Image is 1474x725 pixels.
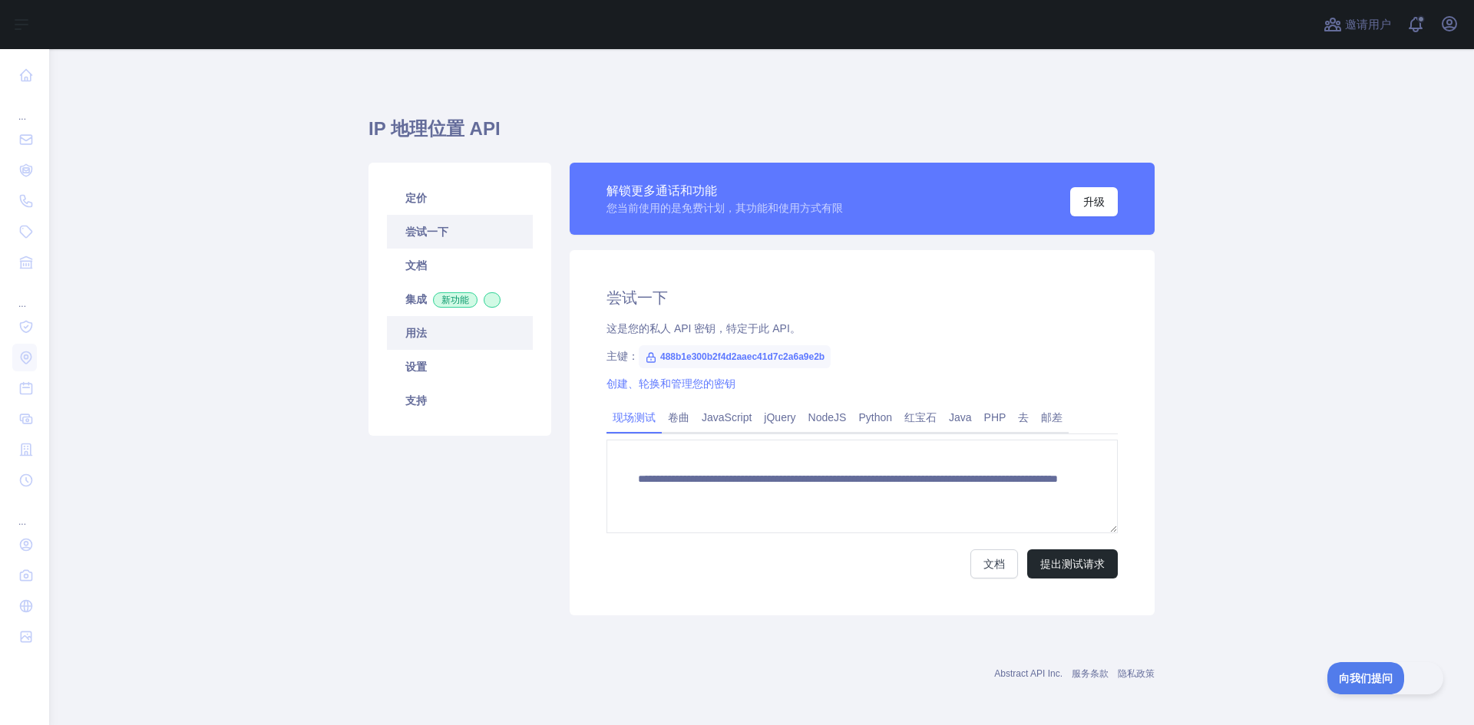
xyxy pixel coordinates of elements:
font: 支持 [405,394,427,407]
a: 用法 [387,316,533,350]
font: 卷曲 [668,411,689,423]
a: 文档 [970,549,1018,578]
font: 集成 [405,293,427,305]
font: 提出测试请求 [1040,558,1105,570]
iframe: 切换客户支持 [1327,662,1443,694]
font: 定价 [405,192,427,204]
font: 设置 [405,361,427,373]
font: NodeJS [808,411,847,423]
a: 服务条款 [1072,668,1109,679]
font: 解锁更多通话和功能 [606,184,717,197]
font: 尝试一下 [606,289,668,306]
a: 设置 [387,350,533,384]
font: Python [858,411,892,423]
font: 升级 [1083,196,1105,208]
font: 邀请用户 [1345,18,1391,31]
font: 文档 [405,259,427,272]
a: 文档 [387,249,533,282]
font: IP 地理位置 API [368,118,501,139]
font: ... [18,111,26,122]
font: 这是您的私人 API 密钥，特定于此 API。 [606,322,801,334]
button: 升级 [1070,187,1118,216]
font: 文档 [983,558,1005,570]
a: 定价 [387,181,533,215]
button: 提出测试请求 [1027,549,1118,578]
font: 您当前使用的是免费计划，其功能和使用方式有限 [606,202,843,214]
a: 创建、轮换和管理您的密钥 [606,377,735,390]
button: 邀请用户 [1320,12,1394,37]
font: ... [18,516,26,527]
font: 主键： [606,350,639,362]
font: ... [18,298,26,309]
font: PHP [984,411,1006,423]
font: 红宝石 [904,411,937,423]
font: 尝试一下 [405,226,448,238]
font: jQuery [764,411,795,423]
a: 隐私政策 [1118,668,1155,679]
font: Java [949,411,972,423]
font: 新功能 [441,295,469,305]
font: 邮差 [1041,411,1063,423]
font: JavaScript [702,411,752,423]
font: 488b1e300b2f4d2aaec41d7c2a6a9e2b [660,351,825,362]
font: 现场测试 [613,411,656,423]
a: Abstract API Inc. [994,668,1063,679]
font: 用法 [405,327,427,339]
a: 尝试一下 [387,215,533,249]
font: 去 [1018,411,1029,423]
a: 支持 [387,384,533,417]
a: 集成新功能 [387,282,533,316]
